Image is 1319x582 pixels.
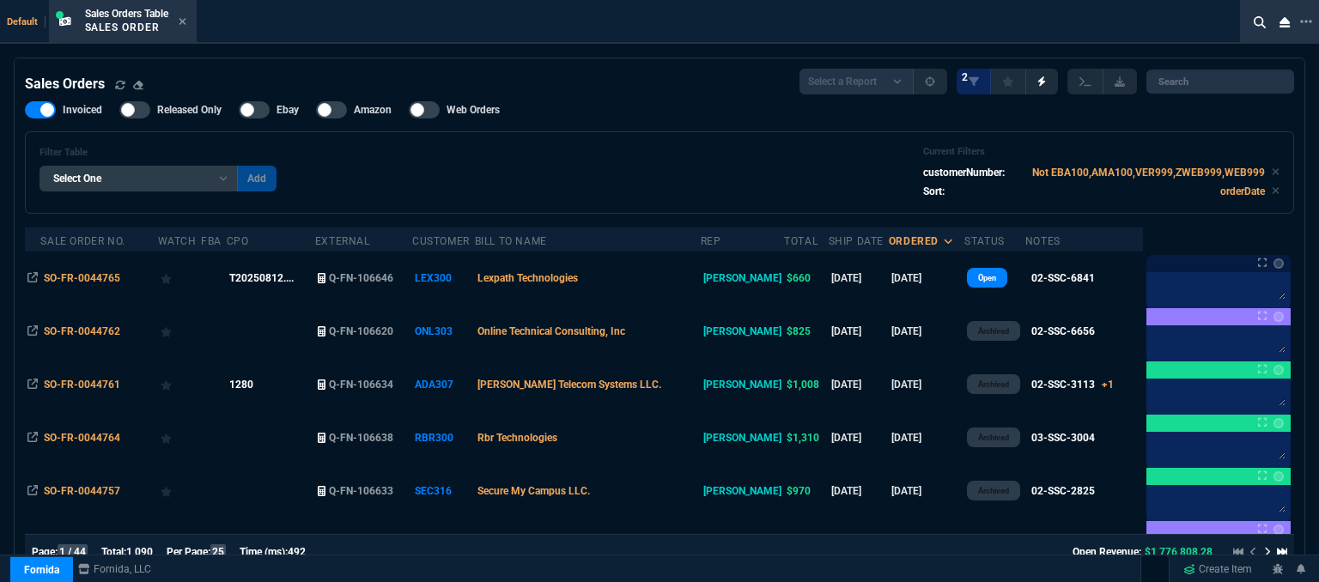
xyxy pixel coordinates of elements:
span: T20250812.... [229,272,294,284]
nx-icon: Search [1247,12,1273,33]
h6: Filter Table [40,147,277,159]
div: ordered [889,234,939,248]
p: Archived [978,324,1009,338]
code: Not EBA100,AMA100,VER999,ZWEB999,WEB999 [1032,167,1265,179]
span: Amazon [354,103,392,117]
nx-icon: Open In Opposite Panel [27,272,38,284]
span: $1,776,808.28 [1145,546,1213,558]
nx-fornida-value: 1280 [229,377,313,392]
td: [DATE] [889,358,965,411]
p: Archived [978,431,1009,445]
div: 03-SSC-3004 [1031,430,1095,446]
div: Add to Watchlist [161,532,198,556]
td: $660 [784,252,828,305]
div: Add to Watchlist [161,373,198,397]
td: [DATE] [889,411,965,464]
span: 492 [288,546,306,558]
td: $910 [784,518,828,571]
div: Bill To Name [475,234,547,248]
span: Time (ms): [240,546,288,558]
span: 2 [962,70,968,84]
div: FBA [201,234,222,248]
nx-icon: Open New Tab [1300,14,1312,30]
a: Create Item [1176,556,1259,582]
div: Total [784,234,818,248]
span: Released Only [157,103,222,117]
div: 02-SSC-6656 [1031,324,1095,339]
span: Per Page: [167,546,210,558]
td: $825 [784,305,828,358]
td: [PERSON_NAME] [701,518,785,571]
span: Online Technical Consulting, Inc [477,325,625,337]
div: Add to Watchlist [161,479,198,503]
span: Rbr Technologies [477,432,557,444]
div: Add to Watchlist [161,266,198,290]
nx-icon: Open In Opposite Panel [27,325,38,337]
td: [PERSON_NAME] [701,464,785,518]
div: Sale Order No. [40,234,125,248]
p: Archived [978,484,1009,498]
td: [PERSON_NAME] [701,411,785,464]
div: 02-SSC-3113+1 [1031,377,1114,392]
p: Sort: [923,184,945,199]
input: Search [1146,70,1294,94]
div: 02-SSC-6841 [1031,270,1095,286]
p: Sales Order [85,21,168,34]
span: Q-FN-106638 [329,432,393,444]
span: Q-FN-106633 [329,485,393,497]
nx-icon: Close Workbench [1273,12,1297,33]
span: SO-FR-0044764 [44,432,120,444]
h6: Current Filters [923,146,1279,158]
a: msbcCompanyName [73,561,156,577]
span: Lexpath Technologies [477,272,578,284]
td: [DATE] [829,252,889,305]
div: Rep [701,234,721,248]
td: ADA307 [412,358,475,411]
div: External [315,234,370,248]
div: Add to Watchlist [161,319,198,343]
nx-icon: Close Tab [179,15,186,29]
td: [DATE] [829,518,889,571]
div: Add to Watchlist [161,426,198,450]
td: [DATE] [829,305,889,358]
span: Total: [101,546,126,558]
h4: Sales Orders [25,74,105,94]
span: Q-FN-106634 [329,379,393,391]
code: orderDate [1220,185,1265,197]
span: SO-FR-0044761 [44,379,120,391]
td: [DATE] [889,464,965,518]
div: Watch [158,234,197,248]
nx-icon: Open In Opposite Panel [27,432,38,444]
div: Status [964,234,1005,248]
span: 1280 [229,379,253,391]
td: SEC316 [412,464,475,518]
div: Customer [412,234,470,248]
span: SO-FR-0044762 [44,325,120,337]
td: [PERSON_NAME] [701,252,785,305]
span: +1 [1102,379,1114,391]
td: [DATE] [889,518,965,571]
td: [DATE] [829,464,889,518]
div: Notes [1025,234,1061,248]
td: $1,310 [784,411,828,464]
span: SO-FR-0044765 [44,272,120,284]
span: Q-FN-106620 [329,325,393,337]
td: LAW314 [412,518,475,571]
span: Page: [32,546,58,558]
span: 1 / 44 [58,544,88,560]
p: Open [978,271,996,285]
span: 1,090 [126,546,153,558]
div: CPO [227,234,249,248]
span: SO-FR-0044757 [44,485,120,497]
td: [DATE] [829,411,889,464]
span: [PERSON_NAME] Telecom Systems LLC. [477,379,661,391]
td: [DATE] [889,305,965,358]
span: Secure My Campus LLC. [477,485,590,497]
div: 02-SSC-2825 [1031,483,1095,499]
span: Open Revenue: [1073,546,1141,558]
p: customerNumber: [923,165,1005,180]
p: Archived [978,378,1009,391]
nx-icon: Open In Opposite Panel [27,379,38,391]
td: [DATE] [829,358,889,411]
span: Sales Orders Table [85,8,168,20]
